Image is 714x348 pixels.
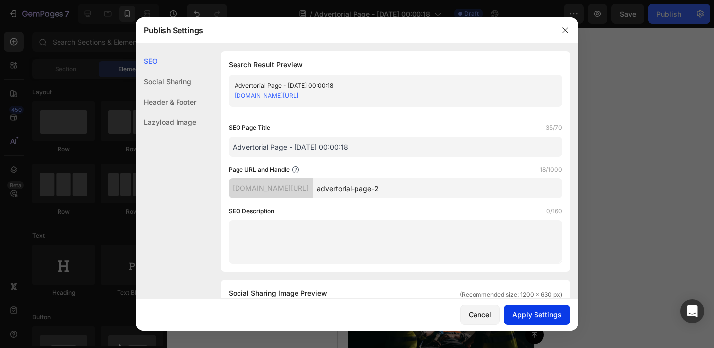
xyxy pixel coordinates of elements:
[680,299,704,323] div: Open Intercom Messenger
[546,206,562,216] label: 0/160
[229,137,562,157] input: Title
[229,288,327,299] span: Social Sharing Image Preview
[546,123,562,133] label: 35/70
[235,81,540,91] div: Advertorial Page - [DATE] 00:00:18
[59,5,102,15] span: Mobile ( 416 px)
[229,123,270,133] label: SEO Page Title
[313,178,562,198] input: Handle
[229,178,313,198] div: [DOMAIN_NAME][URL]
[504,305,570,325] button: Apply Settings
[11,40,189,90] span: The 5 Most Commonly Failed Pharmacology Questions on Paramedic Exams:
[136,112,196,132] div: Lazyload Image
[235,92,298,99] a: [DOMAIN_NAME][URL]
[512,309,562,320] div: Apply Settings
[136,71,196,92] div: Social Sharing
[460,305,500,325] button: Cancel
[136,17,552,43] div: Publish Settings
[10,219,196,344] img: gempages_557497997332579417-f31e22da-80c2-4642-a3e6-543dd5df0693.png
[10,120,196,209] div: Rich Text Editor. Editing area: main
[469,309,491,320] div: Cancel
[229,165,290,174] label: Page URL and Handle
[229,206,274,216] label: SEO Description
[229,59,562,71] h1: Search Result Preview
[12,93,150,112] i: By [PERSON_NAME], Paramedic Preceptor, [US_STATE]
[136,51,196,71] div: SEO
[11,120,184,208] span: It's 3 AM, your patient is crashing, and you freeze because you can't remember if you give 1mg or...
[460,290,562,299] span: (Recommended size: 1200 x 630 px)
[540,165,562,174] label: 18/1000
[136,92,196,112] div: Header & Footer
